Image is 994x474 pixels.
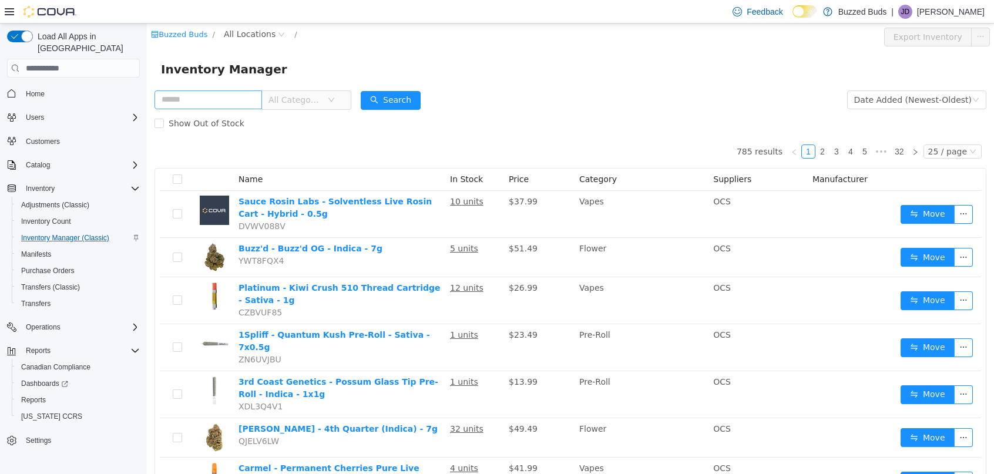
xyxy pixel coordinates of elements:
span: Inventory Count [16,214,140,228]
span: Inventory [21,181,140,196]
i: icon: left [644,125,651,132]
button: icon: swapMove [754,448,808,467]
button: Transfers (Classic) [12,279,145,295]
span: Dashboards [16,376,140,391]
a: 4 [697,122,710,135]
a: Buzz'd - Buzz'd OG - Indica - 7g [92,220,236,230]
span: OCS [566,260,584,269]
span: Manifests [21,250,51,259]
span: OCS [566,307,584,316]
td: Vapes [428,167,562,214]
i: icon: down [181,73,188,81]
input: Dark Mode [792,5,817,18]
u: 10 units [303,173,337,183]
button: icon: swapMove [754,181,808,200]
button: Inventory [2,180,145,197]
span: Load All Apps in [GEOGRAPHIC_DATA] [33,31,140,54]
li: 3 [683,121,697,135]
li: Previous Page [640,121,654,135]
span: Manufacturer [666,151,721,160]
span: $49.49 [362,401,391,410]
button: icon: ellipsis [807,405,826,423]
span: Settings [26,436,51,445]
span: Reports [16,393,140,407]
span: Inventory [26,184,55,193]
span: Users [21,110,140,125]
a: 3rd Coast Genetics - Possum Glass Tip Pre-Roll - Indica - 1x1g [92,354,291,375]
span: Transfers (Classic) [21,283,80,292]
u: 5 units [303,220,331,230]
i: icon: down [822,125,830,133]
button: Settings [2,432,145,449]
li: Next Page [761,121,775,135]
span: ZN6UVJBU [92,331,135,341]
span: Canadian Compliance [21,362,90,372]
span: Home [21,86,140,100]
button: Inventory Count [12,213,145,230]
button: icon: swapMove [754,405,808,423]
button: Transfers [12,295,145,312]
button: icon: ellipsis [807,362,826,381]
span: OCS [566,220,584,230]
i: icon: shop [4,7,12,15]
span: Canadian Compliance [16,360,140,374]
img: Cova [23,6,76,18]
button: Catalog [2,157,145,173]
span: Manifests [16,247,140,261]
button: Manifests [12,246,145,263]
span: XDL3Q4V1 [92,378,136,388]
a: Dashboards [16,376,73,391]
span: QJELV6LW [92,413,132,422]
button: Operations [21,320,65,334]
button: Canadian Compliance [12,359,145,375]
a: Reports [16,393,51,407]
button: icon: ellipsis [807,181,826,200]
div: 25 / page [781,122,820,135]
span: Show Out of Stock [17,95,102,105]
span: Transfers (Classic) [16,280,140,294]
u: 1 units [303,307,331,316]
a: 2 [669,122,682,135]
span: OCS [566,354,584,363]
span: Inventory Manager (Classic) [21,233,109,243]
span: Catalog [26,160,50,170]
span: $51.49 [362,220,391,230]
button: icon: ellipsis [807,224,826,243]
span: ••• [725,121,744,135]
span: [US_STATE] CCRS [21,412,82,421]
a: Purchase Orders [16,264,79,278]
li: 785 results [590,121,636,135]
li: Next 5 Pages [725,121,744,135]
span: Reports [21,395,46,405]
button: Export Inventory [737,4,825,23]
span: All Categories [122,70,175,82]
button: Reports [2,342,145,359]
span: Inventory Manager (Classic) [16,231,140,245]
button: Reports [21,344,55,358]
span: Customers [26,137,60,146]
button: icon: swapMove [754,224,808,243]
td: Vapes [428,254,562,301]
span: Inventory Manager [14,36,147,55]
a: Carmel - Permanent Cherries Pure Live Resin 510 Thread Cartridge - Indica - 1g [92,440,277,462]
a: 5 [711,122,724,135]
span: Transfers [21,299,51,308]
span: Category [432,151,470,160]
a: [US_STATE] CCRS [16,409,87,423]
a: [PERSON_NAME] - 4th Quarter (Indica) - 7g [92,401,291,410]
a: Home [21,87,49,101]
a: 1 [655,122,668,135]
u: 12 units [303,260,337,269]
a: Settings [21,433,56,448]
button: icon: swapMove [754,362,808,381]
td: Pre-Roll [428,348,562,395]
span: In Stock [303,151,336,160]
button: icon: ellipsis [807,315,826,334]
span: Washington CCRS [16,409,140,423]
u: 1 units [303,354,331,363]
img: Buzz'd - Buzz'd OG - Indica - 7g hero shot [53,219,82,248]
div: Date Added (Newest-Oldest) [707,68,825,85]
button: Customers [2,133,145,150]
span: OCS [566,401,584,410]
